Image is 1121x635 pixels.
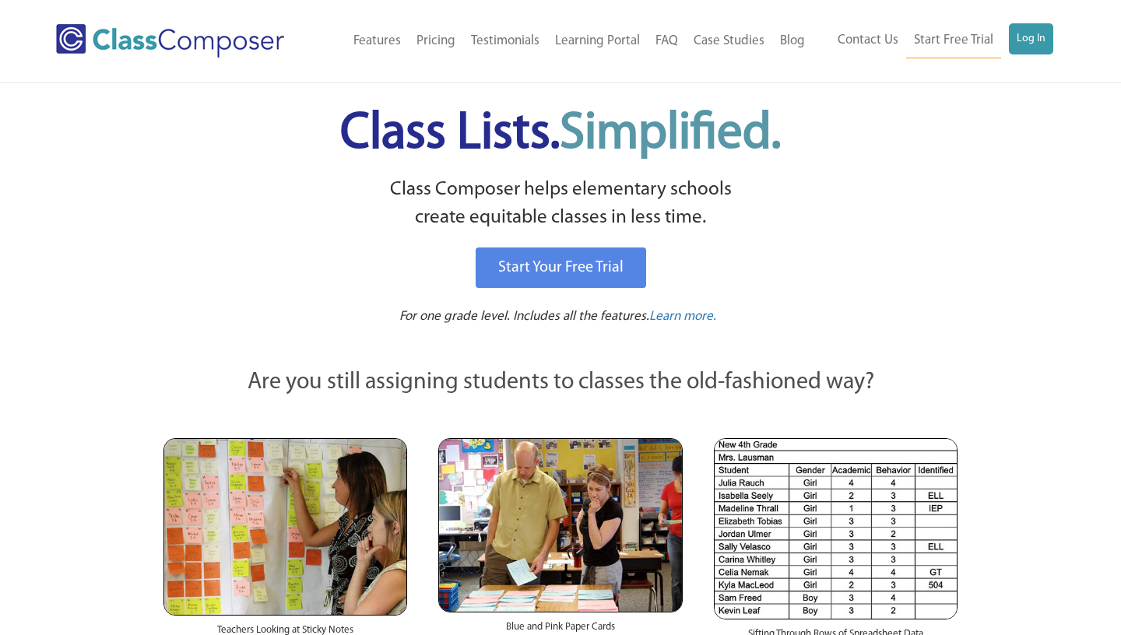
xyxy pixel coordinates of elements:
[56,24,284,58] img: Class Composer
[346,24,409,58] a: Features
[830,23,906,58] a: Contact Us
[340,109,781,160] span: Class Lists.
[163,438,407,616] img: Teachers Looking at Sticky Notes
[463,24,547,58] a: Testimonials
[476,247,646,288] a: Start Your Free Trial
[399,310,649,323] span: For one grade level. Includes all the features.
[1009,23,1053,54] a: Log In
[649,310,716,323] span: Learn more.
[648,24,686,58] a: FAQ
[560,109,781,160] span: Simplified.
[772,24,813,58] a: Blog
[320,24,813,58] nav: Header Menu
[163,366,958,400] p: Are you still assigning students to classes the old-fashioned way?
[813,23,1053,58] nav: Header Menu
[714,438,958,619] img: Spreadsheets
[498,260,624,275] span: Start Your Free Trial
[906,23,1001,58] a: Start Free Trial
[649,307,716,327] a: Learn more.
[409,24,463,58] a: Pricing
[686,24,772,58] a: Case Studies
[161,176,960,233] p: Class Composer helps elementary schools create equitable classes in less time.
[438,438,682,612] img: Blue and Pink Paper Cards
[547,24,648,58] a: Learning Portal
